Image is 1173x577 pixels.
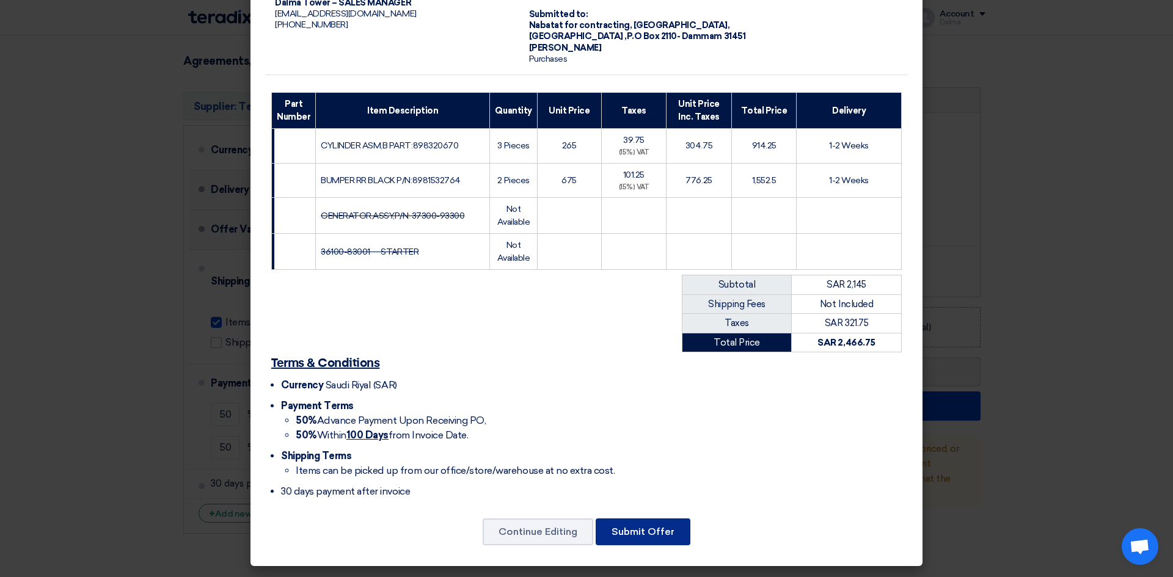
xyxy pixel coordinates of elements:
[596,518,690,545] button: Submit Offer
[682,275,792,295] td: Subtotal
[607,148,661,158] div: (15%) VAT
[296,429,468,441] span: Within from Invoice Date.
[321,175,461,186] span: BUMPER RR BLACK P/N:8981532764
[296,463,902,478] li: Items can be picked up from our office/store/warehouse at no extra cost.
[682,314,792,333] td: Taxes
[490,93,537,129] th: Quantity
[829,175,869,186] span: 1-2 Weeks
[623,170,645,180] span: 101.25
[326,379,397,391] span: Saudi Riyal (SAR)
[817,337,875,348] strong: SAR 2,466.75
[1122,528,1158,565] div: Open chat
[529,9,588,20] strong: Submitted to:
[281,450,351,462] span: Shipping Terms
[275,9,417,19] span: [EMAIL_ADDRESS][DOMAIN_NAME]
[623,135,645,145] span: 39.75
[296,429,317,441] strong: 50%
[685,140,712,151] span: 304.75
[497,175,529,186] span: 2 Pieces
[281,400,354,412] span: Payment Terms
[529,20,632,31] span: Nabatat for contracting,
[537,93,601,129] th: Unit Price
[561,175,577,186] span: 675
[321,247,418,257] strike: 36100-83001 STARTER
[752,140,777,151] span: 914.25
[732,93,797,129] th: Total Price
[321,140,458,151] span: CYLINDER ASM,B PART:898320670
[685,175,712,186] span: 776.25
[296,415,486,426] span: Advance Payment Upon Receiving PO,
[562,140,577,151] span: 265
[281,379,323,391] span: Currency
[601,93,666,129] th: Taxes
[483,518,593,545] button: Continue Editing
[316,93,490,129] th: Item Description
[820,299,873,310] span: Not Included
[497,204,530,227] span: Not Available
[272,93,316,129] th: Part Number
[682,294,792,314] td: Shipping Fees
[607,183,661,193] div: (15%) VAT
[321,211,464,221] strike: GENERATOR,ASSY,P/N: 37300-93300
[529,54,568,64] span: Purchases
[667,93,732,129] th: Unit Price Inc. Taxes
[792,275,902,295] td: SAR 2,145
[829,140,869,151] span: 1-2 Weeks
[529,20,745,42] span: [GEOGRAPHIC_DATA], [GEOGRAPHIC_DATA] ,P.O Box 2110- Dammam 31451
[682,333,792,352] td: Total Price
[281,484,902,499] li: 30 days payment after invoice
[497,240,530,263] span: Not Available
[752,175,777,186] span: 1,552.5
[797,93,902,129] th: Delivery
[497,140,529,151] span: 3 Pieces
[346,429,389,441] u: 100 Days
[529,43,602,53] span: [PERSON_NAME]
[275,20,348,30] span: [PHONE_NUMBER]
[271,357,379,369] u: Terms & Conditions
[825,318,868,328] span: SAR 321.75
[296,415,317,426] strong: 50%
